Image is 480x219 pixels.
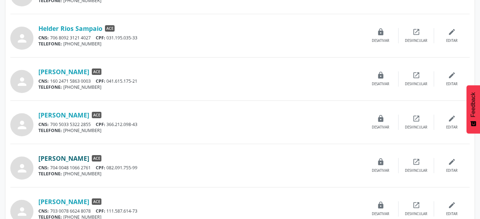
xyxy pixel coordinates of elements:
span: TELEFONE: [38,171,62,177]
div: Desvincular [405,168,427,173]
div: [PHONE_NUMBER] [38,41,363,47]
div: [PHONE_NUMBER] [38,127,363,133]
div: 160 2471 5863 0003 041.615.175-21 [38,78,363,84]
span: CPF: [96,165,105,171]
span: TELEFONE: [38,127,62,133]
i: lock [377,158,385,166]
div: 704 0048 1066 2761 082.091.755-99 [38,165,363,171]
i: edit [448,201,456,209]
i: open_in_new [412,115,420,122]
span: CNS: [38,121,49,127]
div: Desvincular [405,125,427,130]
div: Desativar [372,82,389,87]
span: CPF: [96,121,105,127]
span: CNS: [38,78,49,84]
div: Desvincular [405,38,427,43]
div: Desvincular [405,82,427,87]
span: ACE [105,25,115,32]
span: CNS: [38,208,49,214]
span: TELEFONE: [38,41,62,47]
i: person [16,119,28,131]
a: [PERSON_NAME] [38,198,89,206]
i: edit [448,71,456,79]
i: edit [448,115,456,122]
i: lock [377,28,385,36]
a: [PERSON_NAME] [38,68,89,76]
div: Editar [446,212,458,217]
div: [PHONE_NUMBER] [38,84,363,90]
div: Editar [446,125,458,130]
span: TELEFONE: [38,84,62,90]
a: [PERSON_NAME] [38,154,89,162]
i: person [16,205,28,218]
div: Editar [446,82,458,87]
span: ACE [92,155,101,161]
a: [PERSON_NAME] [38,111,89,119]
div: Desativar [372,212,389,217]
div: Desativar [372,38,389,43]
div: Desativar [372,125,389,130]
i: open_in_new [412,28,420,36]
div: [PHONE_NUMBER] [38,171,363,177]
span: CNS: [38,165,49,171]
div: Desvincular [405,212,427,217]
a: Helder Rios Sampaio [38,24,102,32]
i: open_in_new [412,71,420,79]
i: lock [377,201,385,209]
span: CPF: [96,208,105,214]
span: CPF: [96,78,105,84]
button: Feedback - Mostrar pesquisa [466,85,480,133]
div: Editar [446,168,458,173]
div: 700 5033 5322 2855 366.212.098-43 [38,121,363,127]
div: Desativar [372,168,389,173]
span: ACE [92,198,101,205]
i: edit [448,28,456,36]
i: open_in_new [412,158,420,166]
i: person [16,75,28,88]
span: Feedback [470,92,476,117]
i: edit [448,158,456,166]
div: Editar [446,38,458,43]
i: lock [377,71,385,79]
span: ACE [92,112,101,118]
span: CPF: [96,35,105,41]
span: ACE [92,69,101,75]
i: open_in_new [412,201,420,209]
i: lock [377,115,385,122]
i: person [16,162,28,175]
div: 703 0078 6624 8078 111.587.614-73 [38,208,363,214]
span: CNS: [38,35,49,41]
div: 706 8092 3121 4027 031.195.035-33 [38,35,363,41]
i: person [16,32,28,45]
